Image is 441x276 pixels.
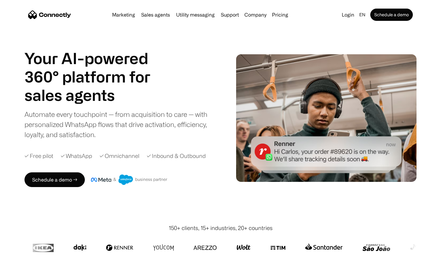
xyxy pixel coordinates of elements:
[269,12,291,17] a: Pricing
[24,152,53,160] div: ✓ Free pilot
[24,109,217,140] div: Automate every touchpoint — from acquisition to care — with personalized WhatsApp flows that driv...
[359,10,365,19] div: en
[24,86,165,104] h1: sales agents
[24,86,165,104] div: 1 of 4
[370,9,413,21] a: Schedule a demo
[147,152,206,160] div: ✓ Inbound & Outbound
[244,10,266,19] div: Company
[28,10,71,19] a: home
[24,172,85,187] a: Schedule a demo →
[100,152,139,160] div: ✓ Omnichannel
[12,265,37,274] ul: Language list
[218,12,241,17] a: Support
[24,49,165,86] h1: Your AI-powered 360° platform for
[339,10,357,19] a: Login
[61,152,92,160] div: ✓ WhatsApp
[6,265,37,274] aside: Language selected: English
[24,86,165,104] div: carousel
[357,10,369,19] div: en
[174,12,217,17] a: Utility messaging
[91,174,168,185] img: Meta and Salesforce business partner badge.
[243,10,268,19] div: Company
[169,224,273,232] div: 150+ clients, 15+ industries, 20+ countries
[139,12,172,17] a: Sales agents
[110,12,138,17] a: Marketing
